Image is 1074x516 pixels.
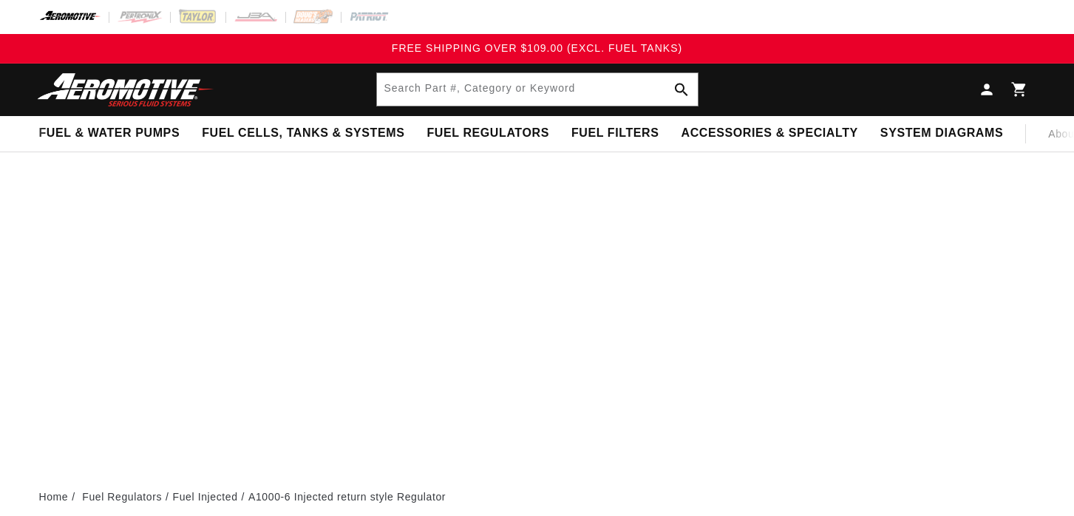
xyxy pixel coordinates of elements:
li: Fuel Regulators [82,489,172,505]
input: Search Part #, Category or Keyword [377,73,698,106]
span: Fuel Filters [571,126,659,141]
summary: Fuel & Water Pumps [28,116,191,151]
a: Home [39,489,69,505]
summary: Fuel Regulators [415,116,560,151]
button: Search Part #, Category or Keyword [665,73,698,106]
span: FREE SHIPPING OVER $109.00 (EXCL. FUEL TANKS) [392,42,682,54]
img: Aeromotive [33,72,218,107]
li: Fuel Injected [173,489,248,505]
span: Fuel Cells, Tanks & Systems [202,126,404,141]
summary: Fuel Cells, Tanks & Systems [191,116,415,151]
li: A1000-6 Injected return style Regulator [248,489,446,505]
span: Fuel Regulators [426,126,548,141]
nav: breadcrumbs [39,489,1036,505]
summary: System Diagrams [869,116,1014,151]
span: Fuel & Water Pumps [39,126,180,141]
summary: Fuel Filters [560,116,670,151]
span: System Diagrams [880,126,1003,141]
summary: Accessories & Specialty [670,116,869,151]
span: Accessories & Specialty [682,126,858,141]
